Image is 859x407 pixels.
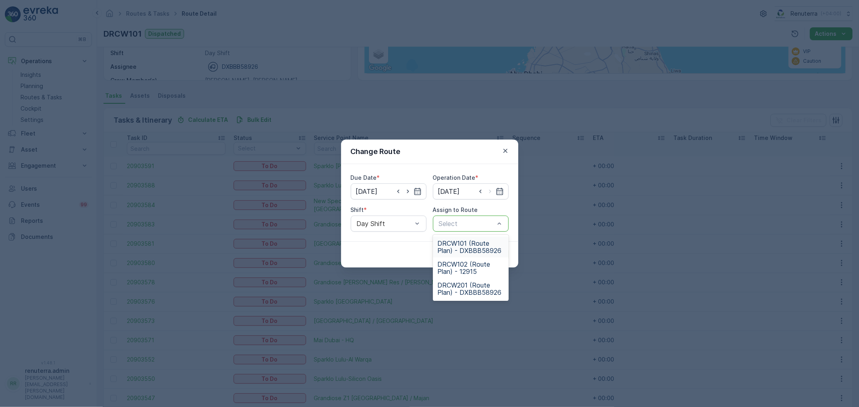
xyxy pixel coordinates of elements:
[351,183,426,199] input: dd/mm/yyyy
[433,206,478,213] label: Assign to Route
[433,174,476,181] label: Operation Date
[351,146,401,157] p: Change Route
[438,282,504,296] span: DRCW201 (Route Plan) - DXBBB58926
[351,206,364,213] label: Shift
[438,261,504,275] span: DRCW102 (Route Plan) - 12915
[438,240,504,254] span: DRCW101 (Route Plan) - DXBBB58926
[433,183,509,199] input: dd/mm/yyyy
[439,219,495,228] p: Select
[351,174,377,181] label: Due Date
